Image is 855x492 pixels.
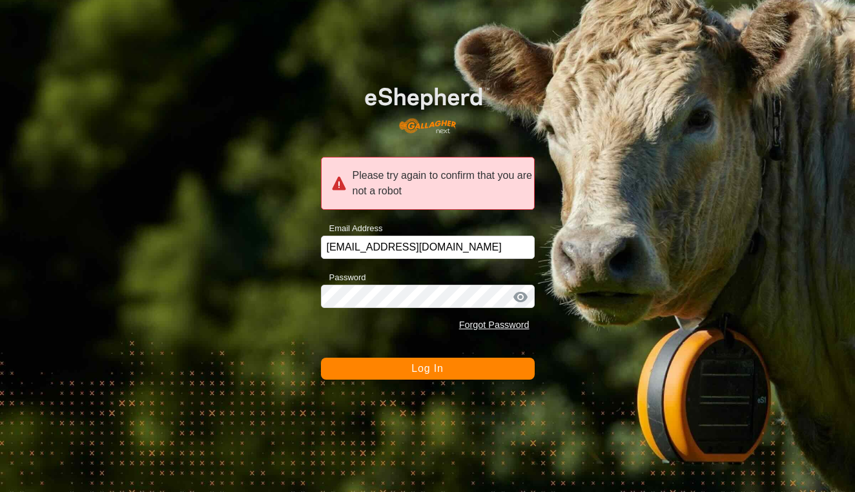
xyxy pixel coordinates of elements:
[321,358,535,380] button: Log In
[321,222,383,235] label: Email Address
[321,236,535,259] input: Email Address
[342,70,513,143] img: E-shepherd Logo
[459,320,530,330] a: Forgot Password
[411,363,443,374] span: Log In
[321,271,366,284] label: Password
[321,157,535,210] div: Please try again to confirm that you are not a robot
